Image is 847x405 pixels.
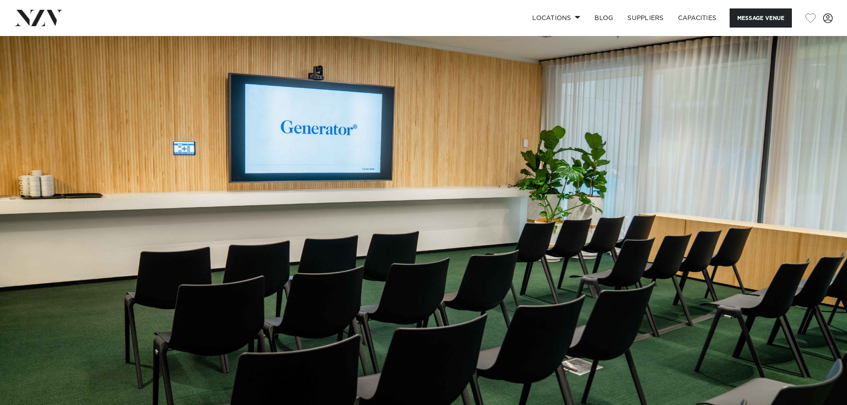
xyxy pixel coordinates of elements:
[587,8,620,28] a: BLOG
[14,10,63,26] img: nzv-logo.png
[730,8,792,28] button: Message Venue
[525,8,587,28] a: Locations
[620,8,670,28] a: SUPPLIERS
[671,8,724,28] a: Capacities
